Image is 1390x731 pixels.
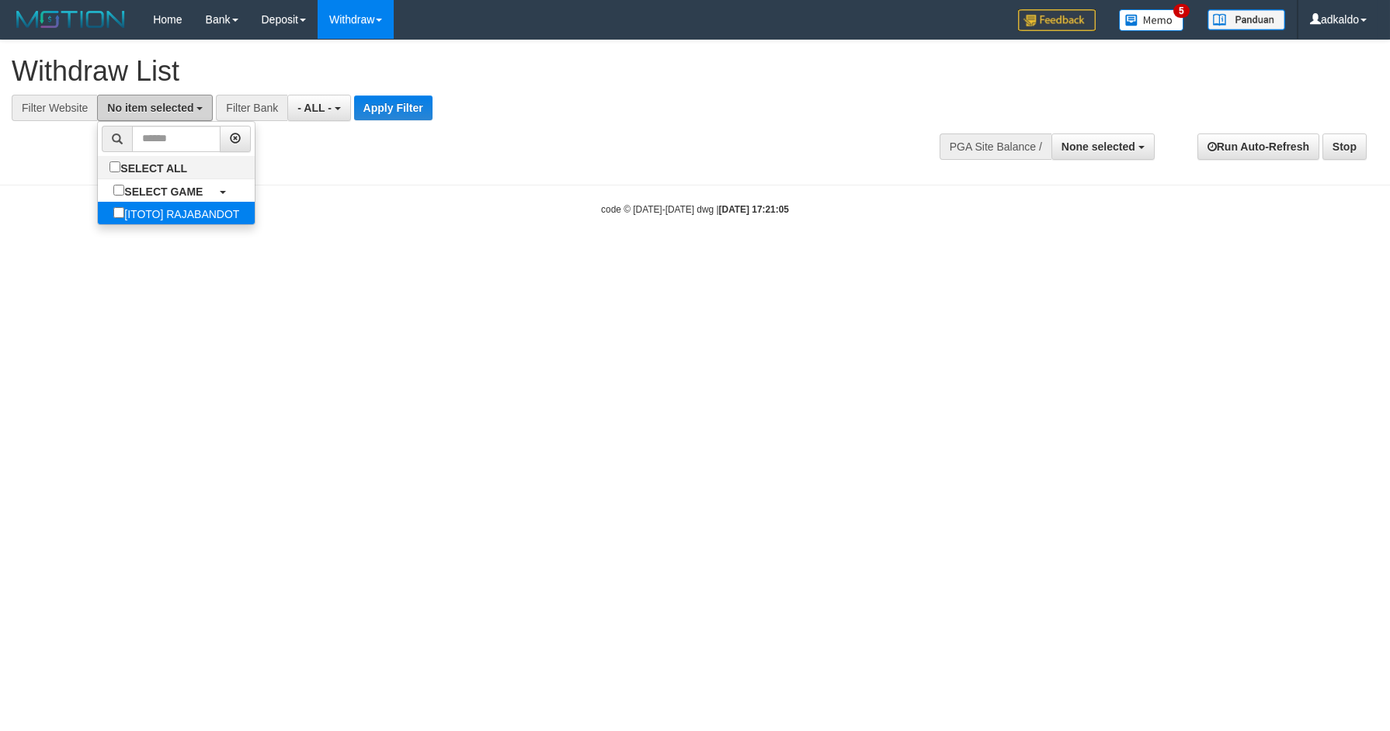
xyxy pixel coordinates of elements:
[297,102,332,114] span: - ALL -
[1322,133,1367,160] a: Stop
[1197,133,1319,160] a: Run Auto-Refresh
[12,8,130,31] img: MOTION_logo.png
[601,204,789,215] small: code © [DATE]-[DATE] dwg |
[354,95,433,120] button: Apply Filter
[1173,4,1190,18] span: 5
[12,56,911,87] h1: Withdraw List
[109,161,120,172] input: SELECT ALL
[107,102,193,114] span: No item selected
[216,95,287,121] div: Filter Bank
[940,133,1051,160] div: PGA Site Balance /
[12,95,97,121] div: Filter Website
[1208,9,1285,30] img: panduan.png
[1062,140,1135,153] span: None selected
[97,95,213,121] button: No item selected
[1051,133,1155,160] button: None selected
[124,185,203,198] b: SELECT GAME
[113,207,124,218] input: [ITOTO] RAJABANDOT
[113,185,124,196] input: SELECT GAME
[98,179,255,202] a: SELECT GAME
[1018,9,1096,31] img: Feedback.jpg
[98,156,203,178] label: SELECT ALL
[98,202,255,224] label: [ITOTO] RAJABANDOT
[287,95,350,121] button: - ALL -
[719,204,789,215] strong: [DATE] 17:21:05
[1119,9,1184,31] img: Button%20Memo.svg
